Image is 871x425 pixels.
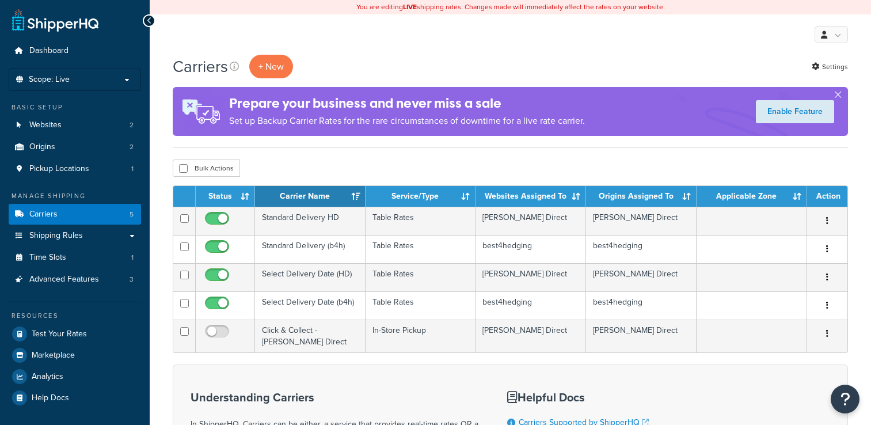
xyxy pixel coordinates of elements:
[9,115,141,136] li: Websites
[476,186,586,207] th: Websites Assigned To: activate to sort column ascending
[29,231,83,241] span: Shipping Rules
[249,55,293,78] button: + New
[403,2,417,12] b: LIVE
[229,113,585,129] p: Set up Backup Carrier Rates for the rare circumstances of downtime for a live rate carrier.
[255,320,366,352] td: Click & Collect - [PERSON_NAME] Direct
[9,103,141,112] div: Basic Setup
[476,235,586,263] td: best4hedging
[9,311,141,321] div: Resources
[29,46,69,56] span: Dashboard
[476,207,586,235] td: [PERSON_NAME] Direct
[29,210,58,219] span: Carriers
[32,329,87,339] span: Test Your Rates
[32,393,69,403] span: Help Docs
[32,372,63,382] span: Analytics
[12,9,98,32] a: ShipperHQ Home
[697,186,807,207] th: Applicable Zone: activate to sort column ascending
[131,253,134,263] span: 1
[255,235,366,263] td: Standard Delivery (b4h)
[29,253,66,263] span: Time Slots
[9,40,141,62] a: Dashboard
[131,164,134,174] span: 1
[507,391,657,404] h3: Helpful Docs
[812,59,848,75] a: Settings
[130,210,134,219] span: 5
[255,291,366,320] td: Select Delivery Date (b4h)
[9,115,141,136] a: Websites 2
[366,207,476,235] td: Table Rates
[476,291,586,320] td: best4hedging
[130,275,134,284] span: 3
[9,204,141,225] li: Carriers
[229,94,585,113] h4: Prepare your business and never miss a sale
[586,263,697,291] td: [PERSON_NAME] Direct
[29,75,70,85] span: Scope: Live
[366,320,476,352] td: In-Store Pickup
[366,235,476,263] td: Table Rates
[476,320,586,352] td: [PERSON_NAME] Direct
[9,269,141,290] a: Advanced Features 3
[191,391,478,404] h3: Understanding Carriers
[586,186,697,207] th: Origins Assigned To: activate to sort column ascending
[366,186,476,207] th: Service/Type: activate to sort column ascending
[476,263,586,291] td: [PERSON_NAME] Direct
[130,142,134,152] span: 2
[255,186,366,207] th: Carrier Name: activate to sort column ascending
[9,136,141,158] li: Origins
[196,186,255,207] th: Status: activate to sort column ascending
[9,269,141,290] li: Advanced Features
[586,291,697,320] td: best4hedging
[9,388,141,408] a: Help Docs
[9,324,141,344] a: Test Your Rates
[255,207,366,235] td: Standard Delivery HD
[173,160,240,177] button: Bulk Actions
[586,320,697,352] td: [PERSON_NAME] Direct
[366,291,476,320] td: Table Rates
[32,351,75,361] span: Marketplace
[366,263,476,291] td: Table Rates
[29,164,89,174] span: Pickup Locations
[29,275,99,284] span: Advanced Features
[29,142,55,152] span: Origins
[9,225,141,246] a: Shipping Rules
[29,120,62,130] span: Websites
[173,87,229,136] img: ad-rules-rateshop-fe6ec290ccb7230408bd80ed9643f0289d75e0ffd9eb532fc0e269fcd187b520.png
[255,263,366,291] td: Select Delivery Date (HD)
[9,158,141,180] li: Pickup Locations
[9,247,141,268] a: Time Slots 1
[9,136,141,158] a: Origins 2
[586,235,697,263] td: best4hedging
[831,385,859,413] button: Open Resource Center
[586,207,697,235] td: [PERSON_NAME] Direct
[9,204,141,225] a: Carriers 5
[9,247,141,268] li: Time Slots
[9,191,141,201] div: Manage Shipping
[9,366,141,387] a: Analytics
[756,100,834,123] a: Enable Feature
[9,158,141,180] a: Pickup Locations 1
[173,55,228,78] h1: Carriers
[130,120,134,130] span: 2
[807,186,847,207] th: Action
[9,345,141,366] a: Marketplace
